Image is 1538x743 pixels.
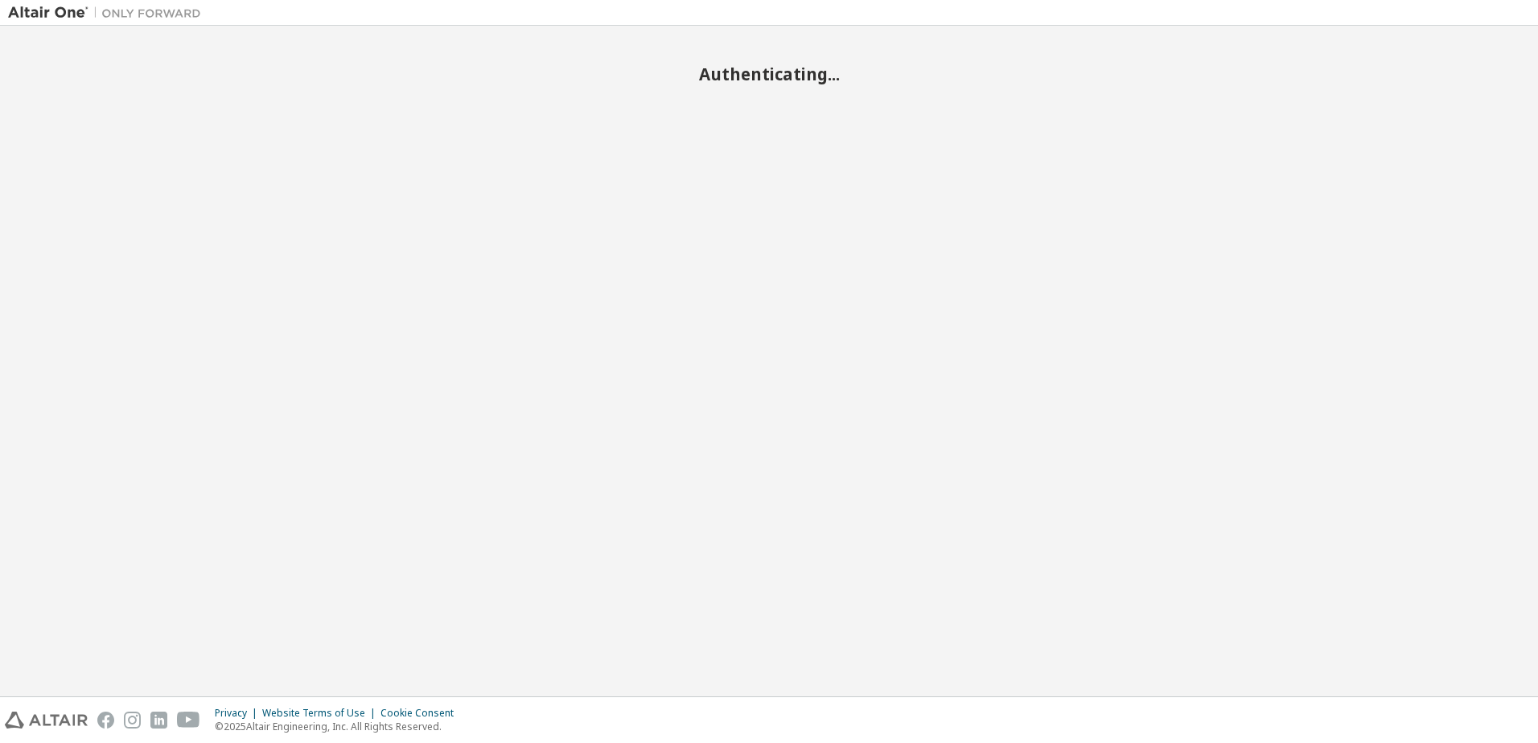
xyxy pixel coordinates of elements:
[262,707,380,720] div: Website Terms of Use
[8,5,209,21] img: Altair One
[5,712,88,729] img: altair_logo.svg
[150,712,167,729] img: linkedin.svg
[124,712,141,729] img: instagram.svg
[215,707,262,720] div: Privacy
[97,712,114,729] img: facebook.svg
[380,707,463,720] div: Cookie Consent
[177,712,200,729] img: youtube.svg
[215,720,463,733] p: © 2025 Altair Engineering, Inc. All Rights Reserved.
[8,64,1530,84] h2: Authenticating...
